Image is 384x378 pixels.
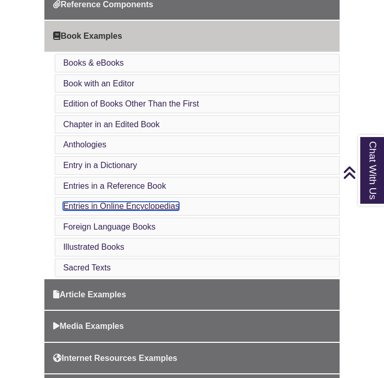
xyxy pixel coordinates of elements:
[44,21,339,52] a: Book Examples
[63,222,155,231] a: Foreign Language Books
[63,99,199,108] a: Edition of Books Other Than the First
[63,182,166,190] a: Entries in a Reference Book
[63,58,123,67] a: Books & eBooks
[63,140,106,149] a: Anthologies
[44,343,339,374] a: Internet Resources Examples
[343,165,381,179] a: Back to Top
[53,354,177,362] span: Internet Resources Examples
[53,322,124,330] span: Media Examples
[63,120,159,129] a: Chapter in an Edited Book
[63,161,137,170] a: Entry in a Dictionary
[63,263,110,272] a: Sacred Texts
[63,243,124,251] a: Illustrated Books
[44,279,339,310] a: Article Examples
[53,290,126,299] span: Article Examples
[44,311,339,342] a: Media Examples
[63,202,179,210] a: Entries in Online Encyclopedias
[53,32,122,40] span: Book Examples
[63,79,134,88] a: Book with an Editor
